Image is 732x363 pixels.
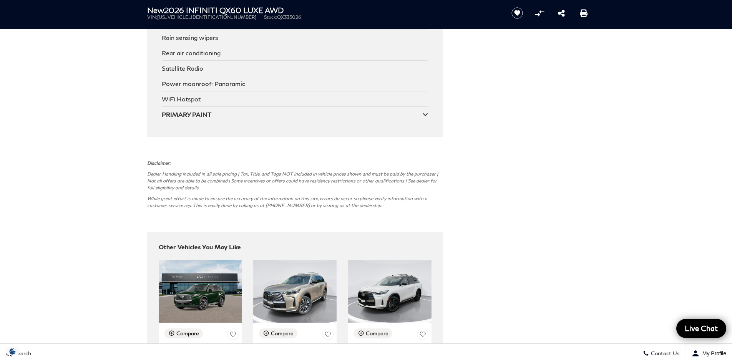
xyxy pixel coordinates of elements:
p: Dealer Handling included in all sale pricing | Tax, Title, and Tags NOT included in vehicle price... [147,171,443,191]
span: VIN: [147,14,157,20]
div: Satellite Radio [162,61,428,76]
img: Opt-Out Icon [4,347,22,355]
button: Compare Vehicle [164,328,203,338]
div: Rain sensing wipers [162,30,428,45]
div: WiFi Hotspot [162,91,428,107]
a: Live Chat [676,319,726,338]
span: QX335026 [277,14,301,20]
section: Click to Open Cookie Consent Modal [4,347,22,355]
span: Live Chat [681,323,722,333]
div: Rear air conditioning [162,45,428,61]
div: Power moonroof: Panoramic [162,76,428,91]
button: Save Vehicle [227,328,239,341]
p: While great effort is made to ensure the accuracy of the information on this site, errors do occu... [147,195,443,209]
span: [US_VEHICLE_IDENTIFICATION_NUMBER] [157,14,256,20]
h3: 2026 INFINITI QX60 LUXE AWD [259,343,319,356]
div: Compare [271,330,294,337]
span: Stock: [264,14,277,20]
img: 2026 INFINITI QX60 AUTOGRAPH AWD [348,260,432,323]
button: Save Vehicle [417,328,428,341]
span: Contact Us [649,350,680,357]
h3: 2026 INFINITI QX60 LUXE AWD [164,343,224,356]
button: Compare Vehicle [534,7,545,19]
strong: Disclaimer: [147,160,171,166]
button: Open user profile menu [686,344,732,363]
button: Compare Vehicle [354,328,392,338]
span: My Profile [699,350,726,356]
img: 2026 INFINITI QX60 LUXE AWD [159,260,242,323]
button: Save Vehicle [322,328,334,341]
h2: Other Vehicles You May Like [159,244,432,250]
h1: 2026 INFINITI QX60 LUXE AWD [147,6,499,14]
div: PRIMARY PAINT [162,111,423,118]
button: Compare Vehicle [259,328,297,338]
img: 2026 INFINITI QX60 LUXE AWD [253,260,337,323]
div: Compare [366,330,388,337]
span: Search [12,350,31,357]
a: Print this New 2026 INFINITI QX60 LUXE AWD [580,8,588,18]
a: Share this New 2026 INFINITI QX60 LUXE AWD [558,8,565,18]
button: Save vehicle [509,7,526,19]
div: Compare [176,330,199,337]
strong: New [147,5,164,15]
